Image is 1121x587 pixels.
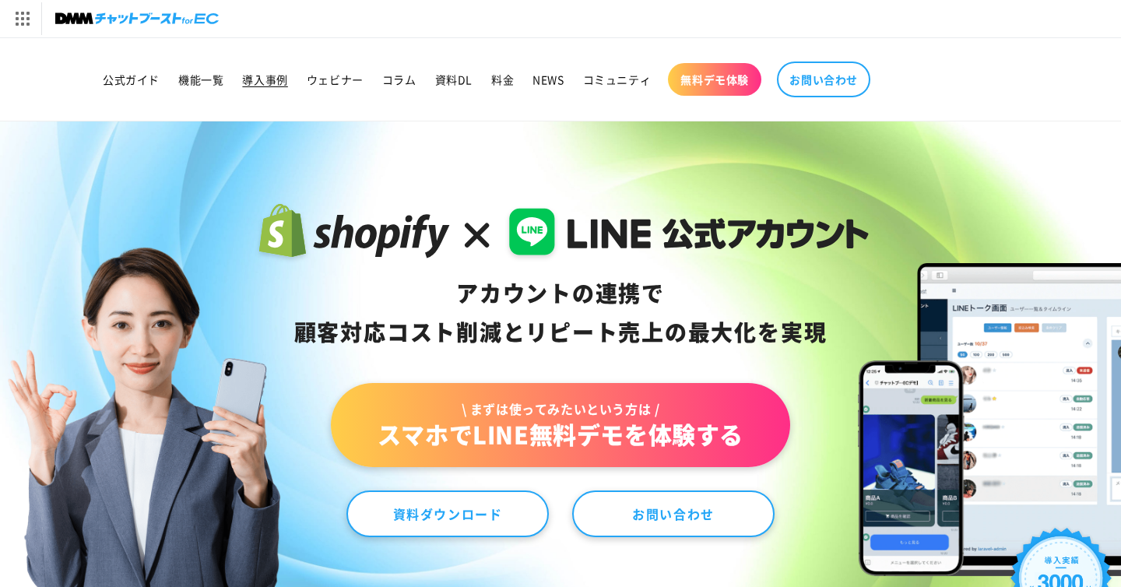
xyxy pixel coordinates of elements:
span: コラム [382,72,416,86]
span: コミュニティ [583,72,652,86]
span: お問い合わせ [789,72,858,86]
a: お問い合わせ [777,62,870,97]
span: 資料DL [435,72,473,86]
img: サービス [2,2,41,35]
a: NEWS [523,63,573,96]
span: 公式ガイド [103,72,160,86]
span: ウェビナー [307,72,364,86]
span: 料金 [491,72,514,86]
a: コラム [373,63,426,96]
a: ウェビナー [297,63,373,96]
span: NEWS [532,72,564,86]
div: アカウントの連携で 顧客対応コスト削減と リピート売上の 最大化を実現 [252,274,870,352]
img: チャットブーストforEC [55,8,219,30]
a: 導入事例 [233,63,297,96]
a: 資料DL [426,63,482,96]
a: 公式ガイド [93,63,169,96]
a: \ まずは使ってみたいという方は /スマホでLINE無料デモを体験する [331,383,790,467]
a: コミュニティ [574,63,661,96]
a: 機能一覧 [169,63,233,96]
a: お問い合わせ [572,490,775,537]
a: 料金 [482,63,523,96]
span: 機能一覧 [178,72,223,86]
span: \ まずは使ってみたいという方は / [378,400,743,417]
a: 資料ダウンロード [346,490,549,537]
span: 無料デモ体験 [680,72,749,86]
span: 導入事例 [242,72,287,86]
a: 無料デモ体験 [668,63,761,96]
